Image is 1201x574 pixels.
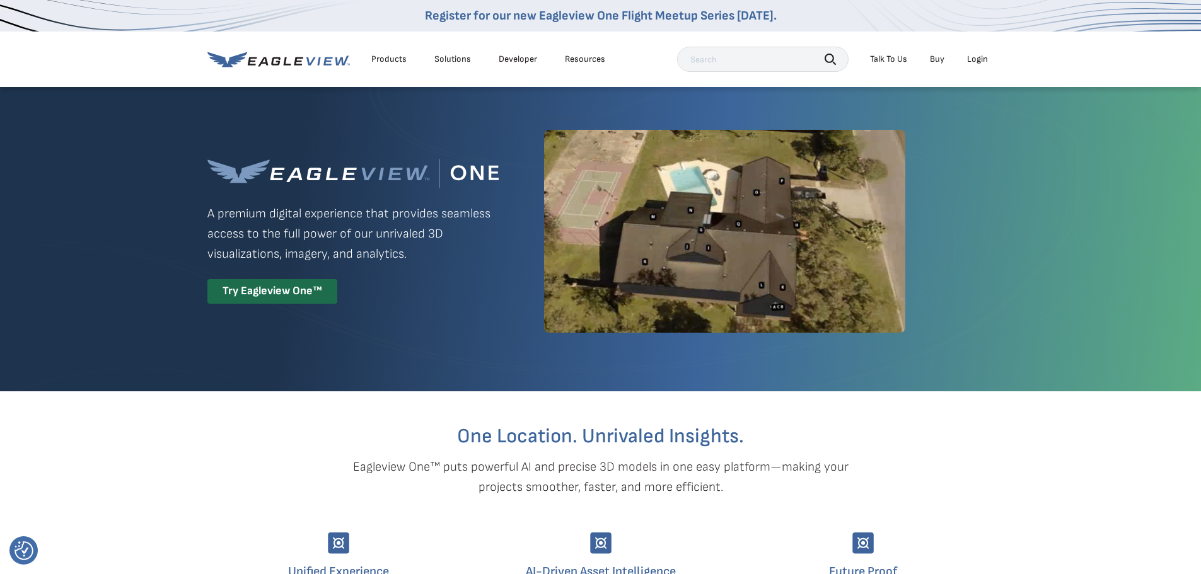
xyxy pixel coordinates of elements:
[930,54,944,65] a: Buy
[217,427,985,447] h2: One Location. Unrivaled Insights.
[207,279,337,304] div: Try Eagleview One™
[967,54,988,65] div: Login
[328,532,349,554] img: Group-9744.svg
[15,541,33,560] img: Revisit consent button
[565,54,605,65] div: Resources
[207,159,499,188] img: Eagleview One™
[207,204,499,264] p: A premium digital experience that provides seamless access to the full power of our unrivaled 3D ...
[852,532,874,554] img: Group-9744.svg
[590,532,612,554] img: Group-9744.svg
[425,8,777,23] a: Register for our new Eagleview One Flight Meetup Series [DATE].
[499,54,537,65] a: Developer
[371,54,407,65] div: Products
[870,54,907,65] div: Talk To Us
[15,541,33,560] button: Consent Preferences
[677,47,849,72] input: Search
[434,54,471,65] div: Solutions
[331,457,871,497] p: Eagleview One™ puts powerful AI and precise 3D models in one easy platform—making your projects s...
